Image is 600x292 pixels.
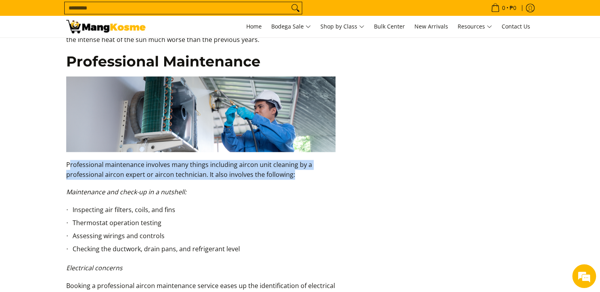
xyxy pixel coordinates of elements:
span: Contact Us [502,23,530,30]
a: Contact Us [498,16,534,37]
span: Bodega Sale [271,22,311,32]
li: Checking the ductwork, drain pans, and refrigerant level [73,244,336,257]
span: • [489,4,519,12]
img: The Ultimate Aircon Maintenance Guide: Detailed Checklist l Mang Kosme [66,20,146,33]
a: Home [242,16,266,37]
nav: Main Menu [153,16,534,37]
span: 0 [501,5,506,11]
span: Shop by Class [320,22,364,32]
a: Bodega Sale [267,16,315,37]
span: Resources [458,22,492,32]
textarea: Type your message and hit 'Enter' [4,202,151,229]
em: Electrical concerns [66,264,123,272]
a: Shop by Class [316,16,368,37]
span: New Arrivals [414,23,448,30]
li: Thermostat operation testing [73,218,336,231]
li: Assessing wirings and controls [73,231,336,244]
span: Home [246,23,262,30]
a: Bulk Center [370,16,409,37]
li: Inspecting air filters, coils, and fins [73,205,336,218]
span: Bulk Center [374,23,405,30]
p: Professional maintenance involves many things including aircon unit cleaning by a professional ai... [66,160,336,188]
a: New Arrivals [410,16,452,37]
button: Search [289,2,302,14]
div: Minimize live chat window [130,4,149,23]
a: Resources [454,16,496,37]
div: Chat with us now [41,44,133,55]
em: Maintenance and check-up in a nutshell: [66,188,186,196]
h2: Professional Maintenance [66,53,336,70]
span: We're online! [46,93,109,173]
span: ₱0 [508,5,518,11]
